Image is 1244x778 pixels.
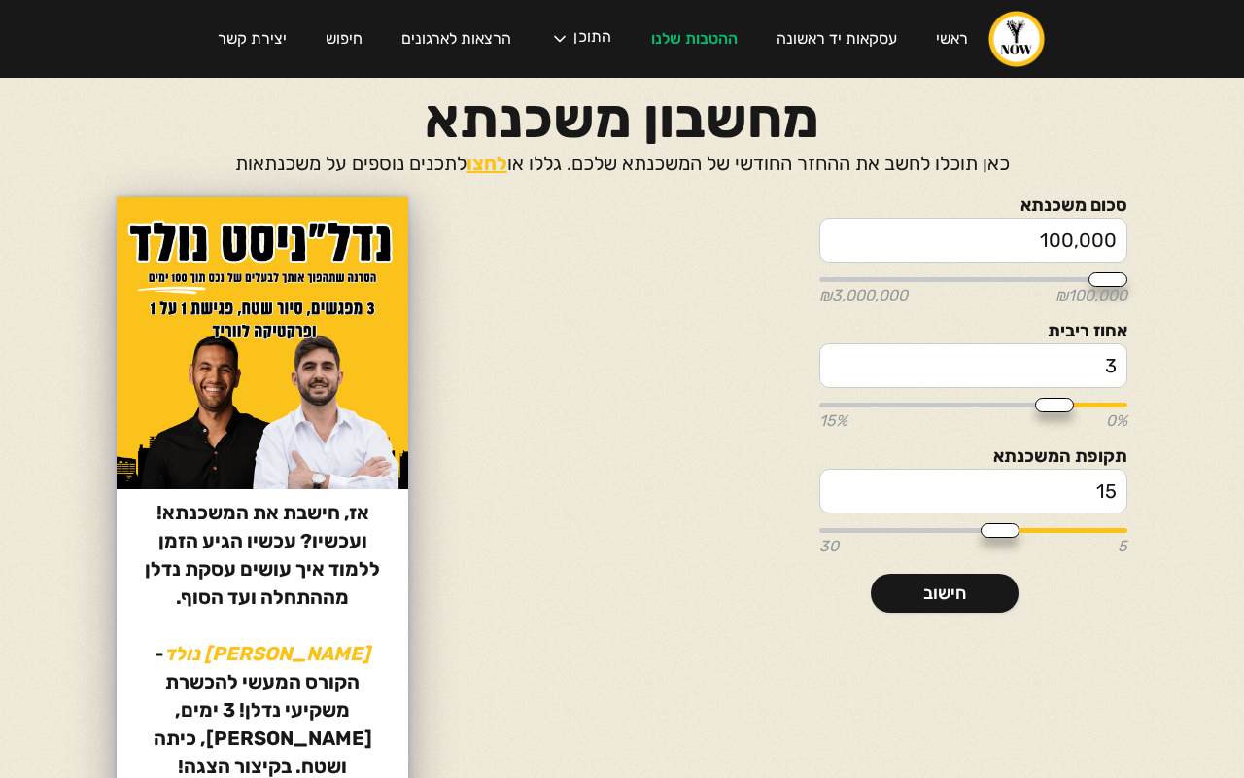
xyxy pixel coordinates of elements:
span: 5 [1118,539,1127,554]
span: 0% [1106,413,1127,429]
span: ₪3,000,000 [819,288,908,303]
div: התוכן [573,29,611,49]
p: כאן תוכלו לחשב את ההחזר החודשי של המשכנתא שלכם. גללו או לתכנים נוספים על משכנתאות [235,150,1010,178]
a: לחצו [466,152,507,175]
span: ₪100,000 [1055,288,1127,303]
a: חישוב [871,574,1019,613]
h1: מחשבון משכנתא [425,97,819,140]
a: הרצאות לארגונים [382,12,531,66]
a: home [987,10,1046,68]
span: 15% [819,413,847,429]
label: תקופת המשכנתא [819,448,1127,464]
strong: [PERSON_NAME] נולד [164,642,370,665]
a: חיפוש [306,12,382,66]
a: ההטבות שלנו [632,12,757,66]
a: יצירת קשר [198,12,306,66]
span: 30 [819,539,839,554]
a: עסקאות יד ראשונה [757,12,916,66]
a: ראשי [916,12,987,66]
label: סכום משכנתא [819,197,1127,213]
div: התוכן [531,10,631,68]
label: אחוז ריבית [819,323,1127,338]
